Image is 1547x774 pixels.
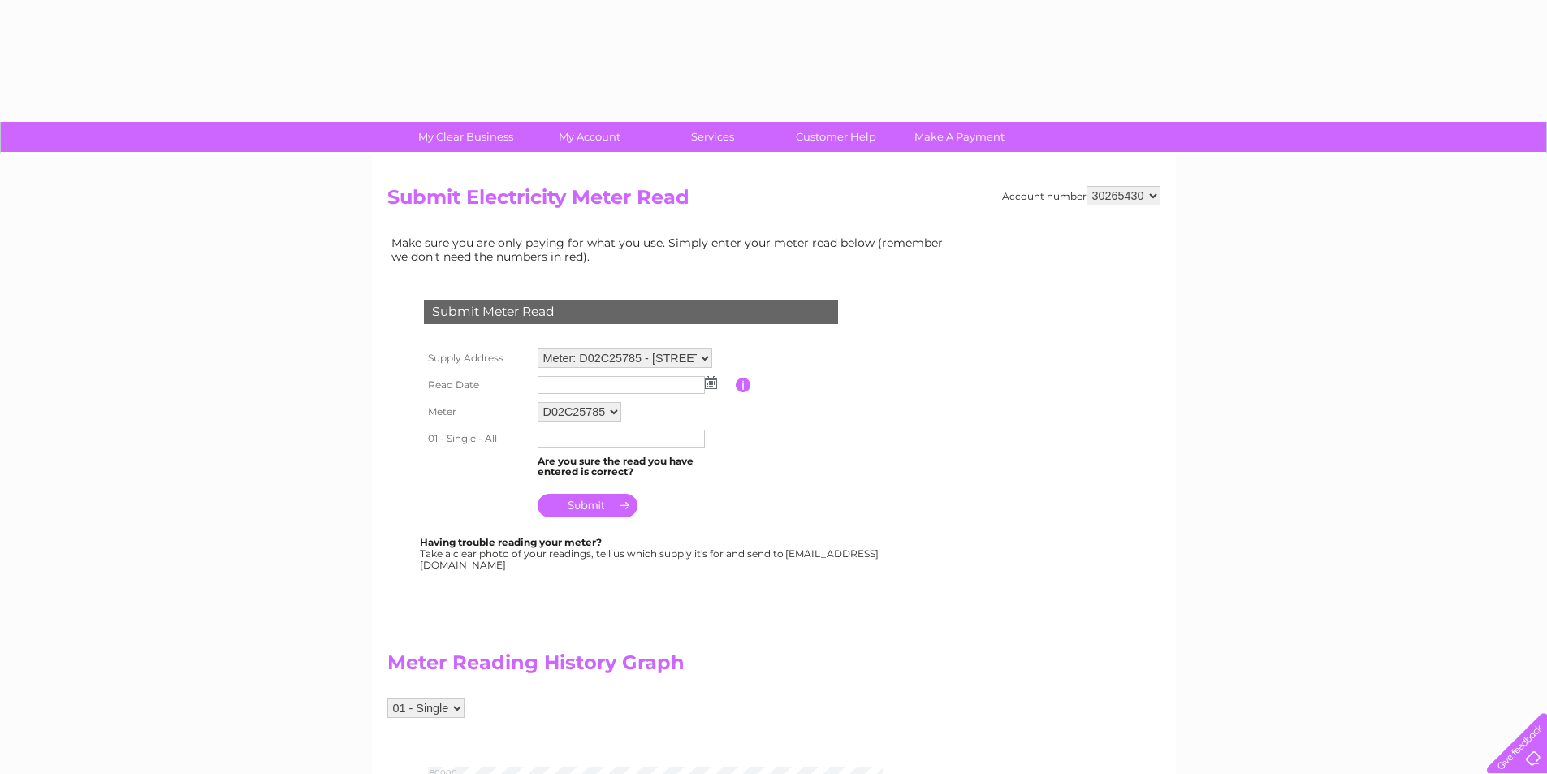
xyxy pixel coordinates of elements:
a: Services [646,122,780,152]
a: My Clear Business [399,122,533,152]
div: Take a clear photo of your readings, tell us which supply it's for and send to [EMAIL_ADDRESS][DO... [420,537,881,570]
th: Meter [420,398,534,426]
a: Customer Help [769,122,903,152]
a: Make A Payment [892,122,1026,152]
th: 01 - Single - All [420,426,534,452]
img: ... [705,376,717,389]
td: Are you sure the read you have entered is correct? [534,452,736,482]
input: Information [736,378,751,392]
b: Having trouble reading your meter? [420,536,602,548]
div: Account number [1002,186,1160,205]
th: Read Date [420,372,534,398]
td: Make sure you are only paying for what you use. Simply enter your meter read below (remember we d... [387,232,956,266]
div: Submit Meter Read [424,300,838,324]
th: Supply Address [420,344,534,372]
h2: Submit Electricity Meter Read [387,186,1160,217]
input: Submit [538,494,637,517]
h2: Meter Reading History Graph [387,651,956,682]
a: My Account [522,122,656,152]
